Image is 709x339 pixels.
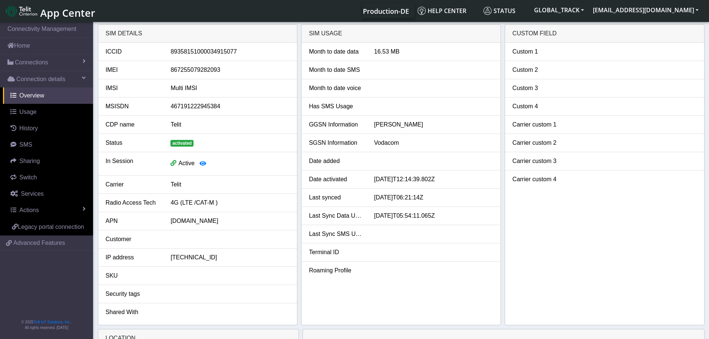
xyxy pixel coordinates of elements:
[19,109,36,115] span: Usage
[178,160,195,166] span: Active
[368,47,499,56] div: 16.53 MB
[303,120,368,129] div: GGSN Information
[303,157,368,166] div: Date added
[303,138,368,147] div: SGSN Information
[19,158,40,164] span: Sharing
[21,191,44,197] span: Services
[483,7,492,15] img: status.svg
[15,58,48,67] span: Connections
[100,271,165,280] div: SKU
[100,102,165,111] div: MSISDN
[100,47,165,56] div: ICCID
[3,104,93,120] a: Usage
[368,138,499,147] div: Vodacom
[507,120,572,129] div: Carrier custom 1
[100,308,165,317] div: Shared With
[16,75,66,84] span: Connection details
[480,3,530,18] a: Status
[165,84,295,93] div: Multi IMSI
[3,120,93,137] a: History
[363,3,409,18] a: Your current platform instance
[165,180,295,189] div: Telit
[165,120,295,129] div: Telit
[303,248,368,257] div: Terminal ID
[100,217,165,226] div: APN
[100,65,165,74] div: IMEI
[507,47,572,56] div: Custom 1
[3,186,93,202] a: Services
[170,140,194,147] span: activated
[303,65,368,74] div: Month to date SMS
[368,175,499,184] div: [DATE]T12:14:39.802Z
[3,137,93,153] a: SMS
[3,169,93,186] a: Switch
[165,65,295,74] div: 867255079282093
[100,138,165,147] div: Status
[100,290,165,298] div: Security tags
[303,193,368,202] div: Last synced
[507,84,572,93] div: Custom 3
[165,102,295,111] div: 467191222945384
[303,84,368,93] div: Month to date voice
[100,253,165,262] div: IP address
[368,120,499,129] div: [PERSON_NAME]
[165,198,295,207] div: 4G (LTE /CAT-M )
[3,202,93,218] a: Actions
[33,320,71,324] a: Telit IoT Solutions, Inc.
[98,25,297,43] div: SIM details
[418,7,426,15] img: knowledge.svg
[505,25,704,43] div: Custom field
[100,157,165,171] div: In Session
[165,253,295,262] div: [TECHNICAL_ID]
[100,84,165,93] div: IMSI
[418,7,466,15] span: Help center
[100,235,165,244] div: Customer
[18,224,84,230] span: Legacy portal connection
[303,230,368,239] div: Last Sync SMS Usage
[19,141,32,148] span: SMS
[507,138,572,147] div: Carrier custom 2
[100,180,165,189] div: Carrier
[368,211,499,220] div: [DATE]T05:54:11.065Z
[303,175,368,184] div: Date activated
[507,65,572,74] div: Custom 2
[363,7,409,16] span: Production-DE
[19,174,37,180] span: Switch
[100,120,165,129] div: CDP name
[483,7,515,15] span: Status
[368,193,499,202] div: [DATE]T06:21:14Z
[165,217,295,226] div: [DOMAIN_NAME]
[3,153,93,169] a: Sharing
[415,3,480,18] a: Help center
[301,25,501,43] div: SIM usage
[19,207,39,213] span: Actions
[19,125,38,131] span: History
[100,198,165,207] div: Radio Access Tech
[6,5,37,17] img: logo-telit-cinterion-gw-new.png
[6,3,94,19] a: App Center
[530,3,588,17] button: GLOBAL_TRACK
[303,211,368,220] div: Last Sync Data Usage
[303,102,368,111] div: Has SMS Usage
[507,157,572,166] div: Carrier custom 3
[195,157,211,171] button: View session details
[40,6,95,20] span: App Center
[588,3,703,17] button: [EMAIL_ADDRESS][DOMAIN_NAME]
[165,47,295,56] div: 89358151000034915077
[19,92,44,99] span: Overview
[507,175,572,184] div: Carrier custom 4
[303,266,368,275] div: Roaming Profile
[3,87,93,104] a: Overview
[303,47,368,56] div: Month to date data
[507,102,572,111] div: Custom 4
[13,239,65,247] span: Advanced Features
